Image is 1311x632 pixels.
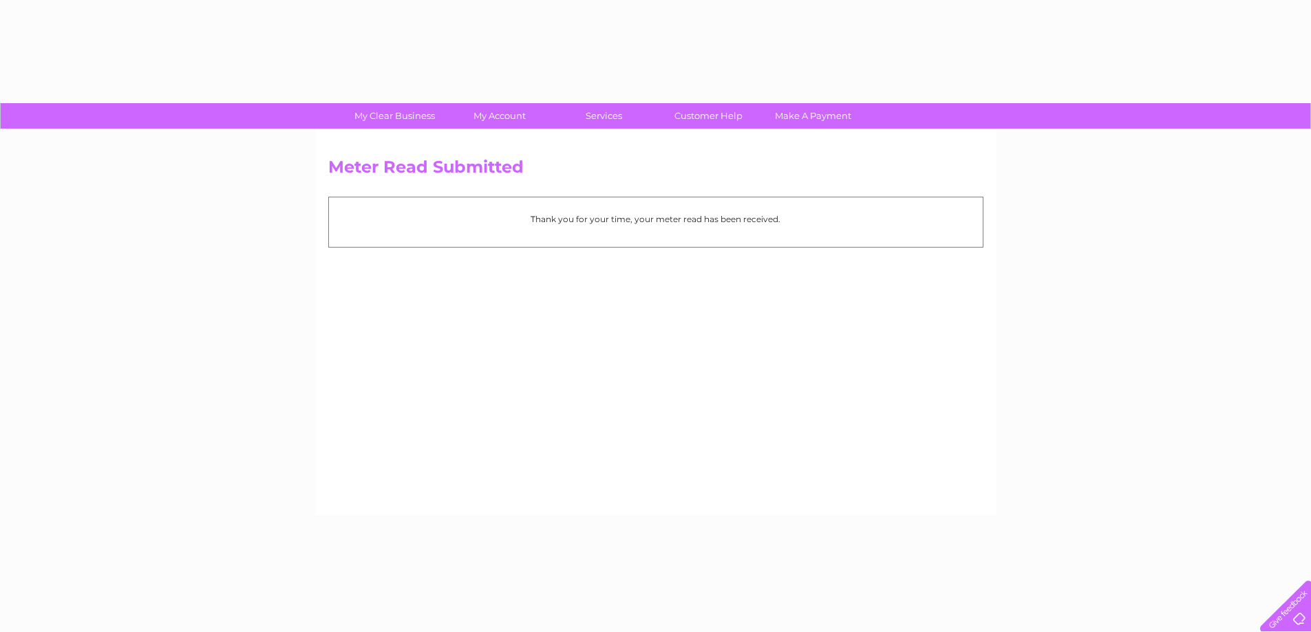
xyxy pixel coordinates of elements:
[338,103,451,129] a: My Clear Business
[547,103,661,129] a: Services
[328,157,983,184] h2: Meter Read Submitted
[756,103,870,129] a: Make A Payment
[443,103,556,129] a: My Account
[336,213,976,226] p: Thank you for your time, your meter read has been received.
[652,103,765,129] a: Customer Help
